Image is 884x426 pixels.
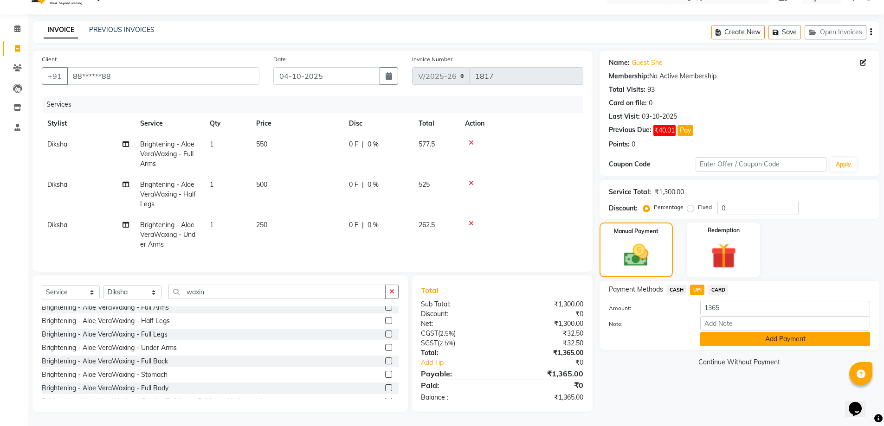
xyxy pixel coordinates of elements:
a: Add Tip [414,358,516,368]
span: Diksha [47,221,67,229]
button: Pay [678,125,693,136]
div: Total Visits: [609,85,645,95]
div: ₹32.50 [502,338,590,348]
div: Payable: [414,368,502,379]
input: Add Note [700,316,870,331]
div: ₹1,300.00 [655,187,684,197]
div: ₹1,300.00 [502,299,590,309]
div: Service Total: [609,187,651,197]
div: 03-10-2025 [642,112,677,121]
iframe: chat widget [845,389,875,417]
span: 2.5% [439,339,453,347]
div: Card on file: [609,98,647,108]
div: Previous Due: [609,125,652,136]
div: ₹0 [517,358,590,368]
input: Search by Name/Mobile/Email/Code [67,67,259,85]
label: Note: [602,320,694,328]
span: 0 % [368,220,379,230]
th: Service [135,113,204,134]
span: 2.5% [440,330,454,337]
a: Continue Without Payment [601,357,878,367]
span: 577.5 [419,140,435,148]
div: Balance : [414,393,502,402]
span: 0 F [349,220,358,230]
div: Brightening - Aloe VeraWaxing - Half Legs [42,316,170,326]
div: ( ) [414,329,502,338]
div: ( ) [414,338,502,348]
label: Client [42,55,57,64]
a: Guest She [632,58,663,68]
span: SGST [421,339,438,347]
span: Brightening - Aloe VeraWaxing - Full Arms [140,140,194,168]
label: Redemption [708,226,740,235]
span: 262.5 [419,221,435,229]
span: Payment Methods [609,285,663,294]
span: | [362,180,364,190]
img: _gift.svg [703,240,744,272]
div: Net: [414,319,502,329]
label: Percentage [654,203,684,211]
div: ₹1,300.00 [502,319,590,329]
label: Date [273,55,286,64]
span: UPI [690,285,704,295]
span: | [362,140,364,149]
th: Action [459,113,583,134]
div: Last Visit: [609,112,640,121]
span: 1 [210,180,213,189]
th: Price [251,113,343,134]
div: ₹0 [502,309,590,319]
div: Points: [609,140,630,149]
span: 0 F [349,140,358,149]
span: ₹40.01 [653,125,676,136]
div: Name: [609,58,630,68]
label: Amount: [602,304,694,312]
label: Invoice Number [412,55,452,64]
span: CARD [708,285,728,295]
div: Paid: [414,380,502,391]
div: Total: [414,348,502,358]
span: 1 [210,221,213,229]
div: Coupon Code [609,159,696,169]
span: Total [421,286,442,295]
label: Manual Payment [614,227,658,235]
span: 0 F [349,180,358,190]
div: ₹1,365.00 [502,368,590,379]
span: 0 % [368,180,379,190]
input: Enter Offer / Coupon Code [696,157,826,172]
button: Apply [830,158,857,172]
span: Brightening - Aloe VeraWaxing - Half Legs [140,180,196,208]
div: ₹32.50 [502,329,590,338]
img: _cash.svg [616,241,656,269]
th: Stylist [42,113,135,134]
span: 525 [419,180,430,189]
span: CASH [667,285,687,295]
div: ₹1,365.00 [502,393,590,402]
span: 550 [256,140,267,148]
div: No Active Membership [609,71,870,81]
div: Discount: [414,309,502,319]
span: Diksha [47,140,67,148]
div: Discount: [609,203,638,213]
button: Create New [711,25,765,39]
div: Brightening - Aloe VeraWaxing - Full Body [42,383,168,393]
div: Services [43,96,590,113]
div: Brightening - Aloe VeraWaxing - Full Arms [42,303,169,312]
span: | [362,220,364,230]
input: Search or Scan [168,285,386,299]
div: ₹1,365.00 [502,348,590,358]
div: Brightening - Aloe VeraWaxing - Under Arms [42,343,177,353]
span: Diksha [47,180,67,189]
a: INVOICE [44,22,78,38]
button: Open Invoices [805,25,866,39]
button: Add Payment [700,332,870,346]
div: Sub Total: [414,299,502,309]
th: Total [413,113,459,134]
div: Brightening - Aloe VeraWaxing - Full Back [42,356,168,366]
span: Brightening - Aloe VeraWaxing - Under Arms [140,221,195,248]
span: 500 [256,180,267,189]
th: Disc [343,113,413,134]
div: 0 [632,140,635,149]
span: 1 [210,140,213,148]
div: Brightening - Aloe VeraWaxing - Combo (Full Arms+Full Legs+Underarms) [42,397,263,407]
span: CGST [421,329,438,337]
